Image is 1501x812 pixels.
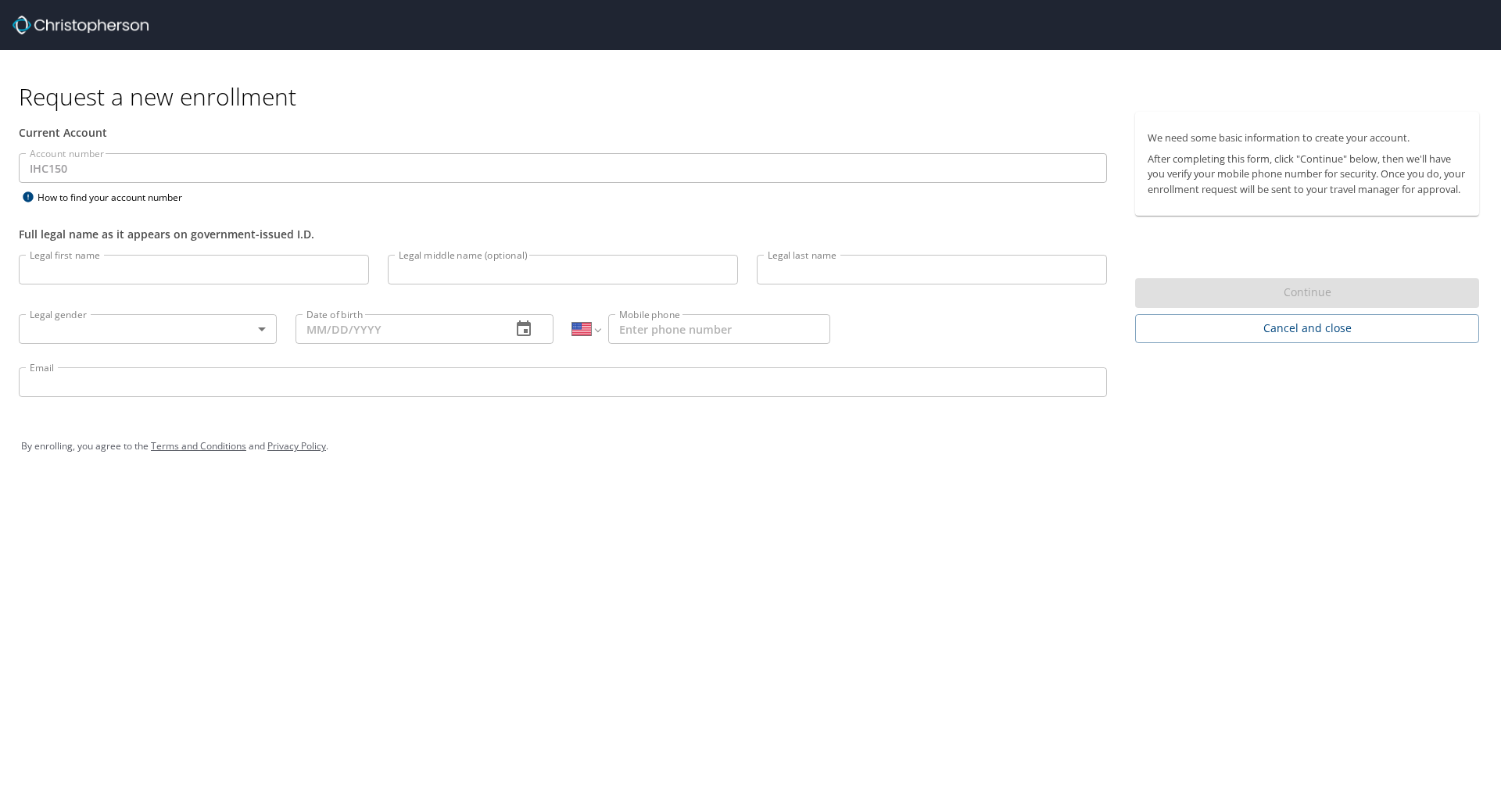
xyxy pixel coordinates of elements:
[21,427,1480,466] div: By enrolling, you agree to the and .
[267,439,326,453] a: Privacy Policy
[19,226,1107,242] div: Full legal name as it appears on government-issued I.D.
[608,314,830,344] input: Enter phone number
[1148,152,1467,197] p: After completing this form, click "Continue" below, then we'll have you verify your mobile phone ...
[151,439,246,453] a: Terms and Conditions
[1135,314,1479,343] button: Cancel and close
[19,314,277,344] div: ​
[1148,319,1467,338] span: Cancel and close
[19,81,1492,112] h1: Request a new enrollment
[13,16,149,34] img: cbt logo
[1148,131,1467,145] p: We need some basic information to create your account.
[19,188,214,207] div: How to find your account number
[296,314,499,344] input: MM/DD/YYYY
[19,124,1107,141] div: Current Account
